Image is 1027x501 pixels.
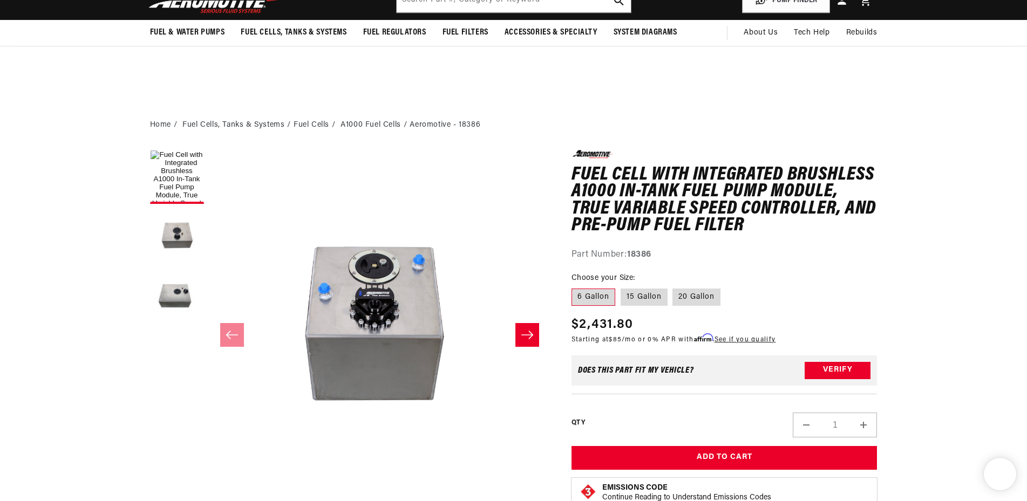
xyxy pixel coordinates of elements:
[572,289,615,306] label: 6 Gallon
[838,20,886,46] summary: Rebuilds
[572,334,776,345] p: Starting at /mo or 0% APR with .
[142,20,233,45] summary: Fuel & Water Pumps
[794,27,829,39] span: Tech Help
[672,289,720,306] label: 20 Gallon
[572,272,636,284] legend: Choose your Size:
[294,119,338,131] li: Fuel Cells
[341,119,401,131] a: A1000 Fuel Cells
[434,20,497,45] summary: Fuel Filters
[694,334,713,342] span: Affirm
[150,119,171,131] a: Home
[233,20,355,45] summary: Fuel Cells, Tanks & Systems
[410,119,480,131] li: Aeromotive - 18386
[786,20,838,46] summary: Tech Help
[614,27,677,38] span: System Diagrams
[505,27,597,38] span: Accessories & Specialty
[572,167,878,235] h1: Fuel Cell with Integrated Brushless A1000 In-Tank Fuel Pump Module, True Variable Speed Controlle...
[355,20,434,45] summary: Fuel Regulators
[736,20,786,46] a: About Us
[580,483,597,500] img: Emissions code
[363,27,426,38] span: Fuel Regulators
[150,27,225,38] span: Fuel & Water Pumps
[846,27,878,39] span: Rebuilds
[220,323,244,347] button: Slide left
[515,323,539,347] button: Slide right
[609,337,622,343] span: $85
[241,27,346,38] span: Fuel Cells, Tanks & Systems
[572,446,878,470] button: Add to Cart
[805,362,870,379] button: Verify
[572,315,634,334] span: $2,431.80
[715,337,776,343] a: See if you qualify - Learn more about Affirm Financing (opens in modal)
[150,119,878,131] nav: breadcrumbs
[606,20,685,45] summary: System Diagrams
[621,289,668,306] label: 15 Gallon
[443,27,488,38] span: Fuel Filters
[150,269,204,322] button: Load image 3 in gallery view
[572,418,585,428] label: QTY
[572,248,878,262] div: Part Number:
[497,20,606,45] summary: Accessories & Specialty
[602,484,668,492] strong: Emissions Code
[150,209,204,263] button: Load image 2 in gallery view
[744,29,778,37] span: About Us
[578,366,694,375] div: Does This part fit My vehicle?
[150,150,204,204] button: Load image 1 in gallery view
[182,119,294,131] li: Fuel Cells, Tanks & Systems
[627,250,651,259] strong: 18386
